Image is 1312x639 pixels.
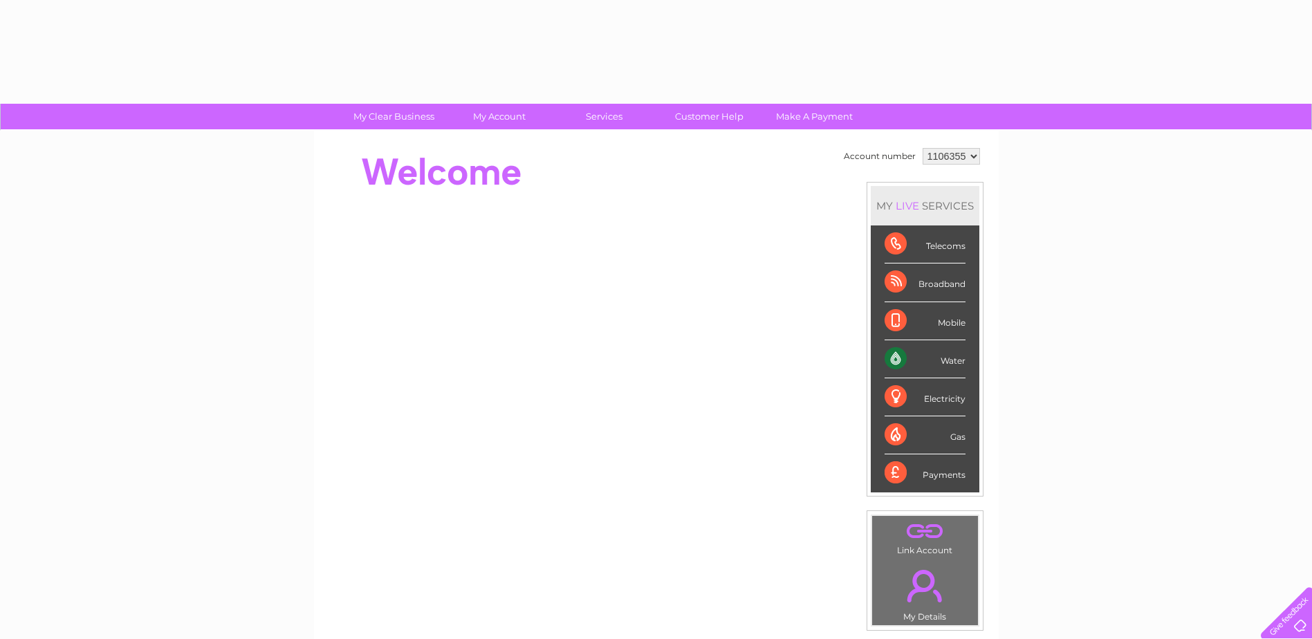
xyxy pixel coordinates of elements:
[885,378,965,416] div: Electricity
[547,104,661,129] a: Services
[885,454,965,492] div: Payments
[893,199,922,212] div: LIVE
[876,562,974,610] a: .
[840,145,919,168] td: Account number
[337,104,451,129] a: My Clear Business
[885,263,965,302] div: Broadband
[885,225,965,263] div: Telecoms
[885,416,965,454] div: Gas
[871,558,979,626] td: My Details
[652,104,766,129] a: Customer Help
[871,515,979,559] td: Link Account
[871,186,979,225] div: MY SERVICES
[442,104,556,129] a: My Account
[757,104,871,129] a: Make A Payment
[876,519,974,544] a: .
[885,302,965,340] div: Mobile
[885,340,965,378] div: Water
